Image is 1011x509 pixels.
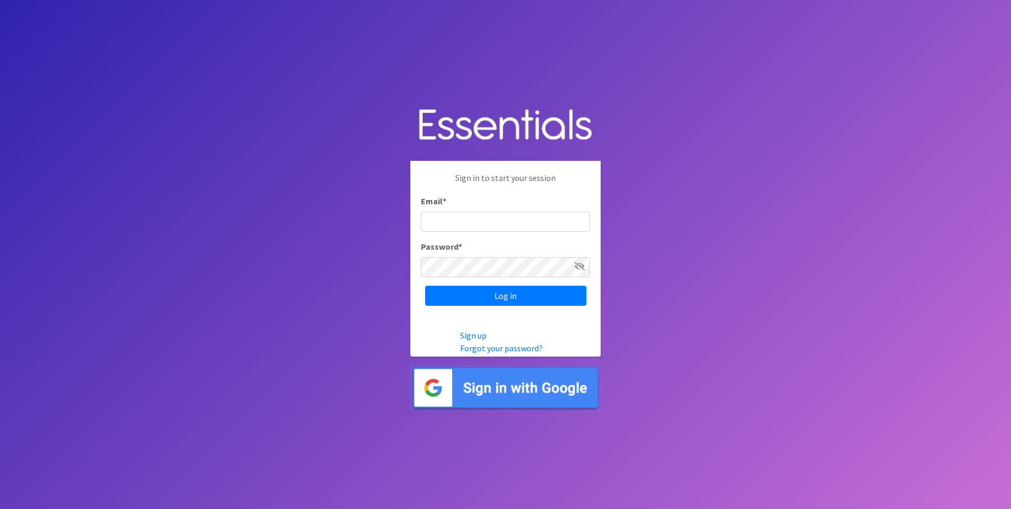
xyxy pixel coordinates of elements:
[425,286,586,306] input: Log in
[443,196,446,206] abbr: required
[421,240,462,253] label: Password
[460,343,543,353] a: Forgot your password?
[410,98,601,153] img: Human Essentials
[458,241,462,252] abbr: required
[410,365,601,411] img: Sign in with Google
[421,171,590,195] p: Sign in to start your session
[421,195,446,207] label: Email
[460,330,486,341] a: Sign up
